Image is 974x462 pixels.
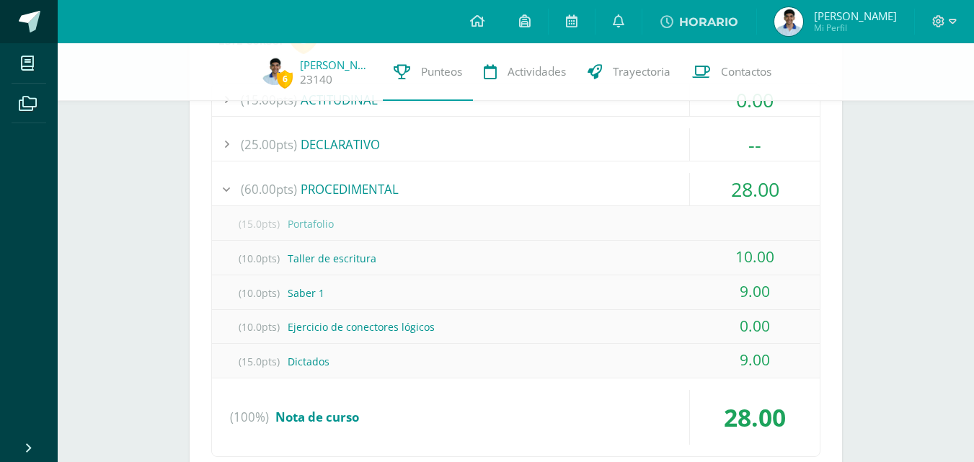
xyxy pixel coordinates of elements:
[679,15,738,29] span: HORARIO
[690,173,820,205] div: 28.00
[230,242,288,275] span: (10.0pts)
[212,128,820,161] div: DECLARATIVO
[681,43,782,101] a: Contactos
[230,208,288,240] span: (15.0pts)
[212,345,820,378] div: Dictados
[508,64,566,79] span: Actividades
[577,43,681,101] a: Trayectoria
[473,43,577,101] a: Actividades
[690,310,820,342] div: 0.00
[241,173,297,205] span: (60.00pts)
[275,409,359,425] span: Nota de curso
[613,64,670,79] span: Trayectoria
[212,242,820,275] div: Taller de escritura
[421,64,462,79] span: Punteos
[690,344,820,376] div: 9.00
[721,64,771,79] span: Contactos
[212,208,820,240] div: Portafolio
[300,72,332,87] a: 23140
[212,311,820,343] div: Ejercicio de conectores lógicos
[277,70,293,88] span: 6
[690,390,820,445] div: 28.00
[212,277,820,309] div: Saber 1
[690,241,820,273] div: 10.00
[230,345,288,378] span: (15.0pts)
[260,56,289,85] img: 8521b20313aeee0f0fcf449a3170c0de.png
[230,311,288,343] span: (10.0pts)
[690,128,820,161] div: --
[230,390,269,445] span: (100%)
[814,22,897,34] span: Mi Perfil
[212,173,820,205] div: PROCEDIMENTAL
[300,58,372,72] a: [PERSON_NAME]
[774,7,803,36] img: 8521b20313aeee0f0fcf449a3170c0de.png
[814,9,897,23] span: [PERSON_NAME]
[383,43,473,101] a: Punteos
[230,277,288,309] span: (10.0pts)
[690,275,820,308] div: 9.00
[241,128,297,161] span: (25.00pts)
